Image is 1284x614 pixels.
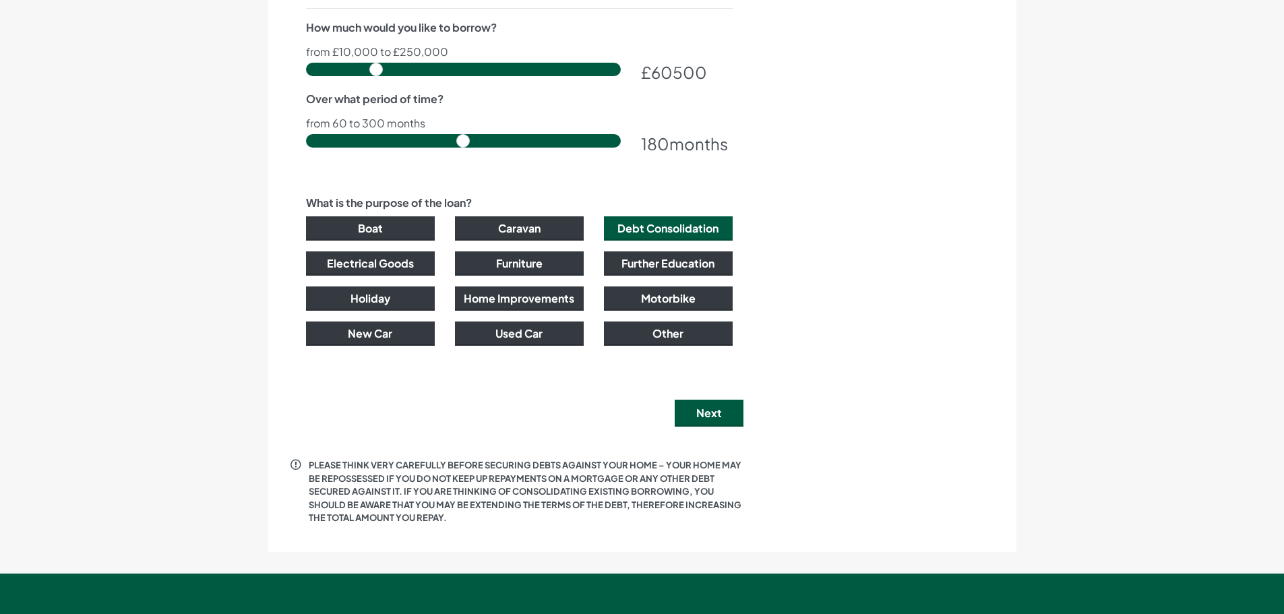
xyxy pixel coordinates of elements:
button: Debt Consolidation [604,216,733,241]
p: from £10,000 to £250,000 [306,47,733,57]
span: 180 [641,133,669,154]
button: Caravan [455,216,584,241]
label: Over what period of time? [306,91,444,107]
div: £ [641,60,733,84]
button: Home Improvements [455,286,584,311]
button: Furniture [455,251,584,276]
button: Next [675,400,743,427]
p: PLEASE THINK VERY CAREFULLY BEFORE SECURING DEBTS AGAINST YOUR HOME – YOUR HOME MAY BE REPOSSESSE... [309,459,743,525]
button: New Car [306,321,435,346]
button: Further Education [604,251,733,276]
div: months [641,131,733,156]
button: Holiday [306,286,435,311]
label: What is the purpose of the loan? [306,195,472,211]
button: Electrical Goods [306,251,435,276]
button: Other [604,321,733,346]
p: from 60 to 300 months [306,118,733,129]
button: Used Car [455,321,584,346]
button: Boat [306,216,435,241]
button: Motorbike [604,286,733,311]
span: 60500 [651,62,707,82]
label: How much would you like to borrow? [306,20,497,36]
